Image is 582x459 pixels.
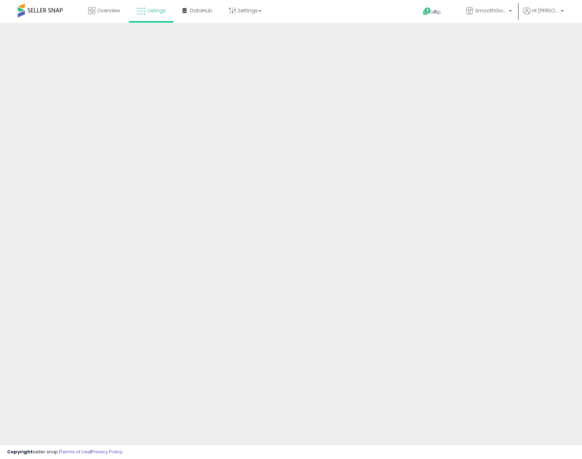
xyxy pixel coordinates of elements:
[417,2,455,23] a: Help
[523,7,564,23] a: Hi [PERSON_NAME]
[431,9,441,15] span: Help
[147,7,166,14] span: Listings
[532,7,559,14] span: Hi [PERSON_NAME]
[423,7,431,16] i: Get Help
[475,7,507,14] span: SmoothGoods
[190,7,212,14] span: DataHub
[97,7,120,14] span: Overview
